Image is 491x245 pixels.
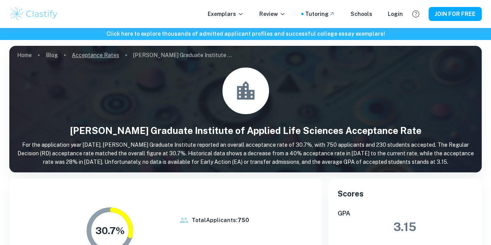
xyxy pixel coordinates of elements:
[17,50,32,61] a: Home
[338,209,472,218] h6: GPA
[9,6,59,22] img: Clastify logo
[208,10,244,18] p: Exemplars
[9,123,482,137] h1: [PERSON_NAME] Graduate Institute of Applied Life Sciences Acceptance Rate
[350,10,372,18] a: Schools
[2,30,489,38] h6: Click here to explore thousands of admitted applicant profiles and successful college essay exemp...
[259,10,286,18] p: Review
[338,218,472,236] h3: 3.15
[9,141,482,166] p: For the application year [DATE], [PERSON_NAME] Graduate Institute reported an overall acceptance ...
[192,216,249,224] h6: Total Applicants:
[46,50,58,61] a: Blog
[95,225,125,236] tspan: 30.7%
[133,51,234,59] p: [PERSON_NAME] Graduate Institute of Applied Life Sciences
[429,7,482,21] button: JOIN FOR FREE
[238,217,249,223] b: 750
[409,7,422,21] button: Help and Feedback
[72,50,119,61] a: Acceptance Rates
[305,10,335,18] a: Tutoring
[388,10,403,18] a: Login
[338,188,472,200] h5: Scores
